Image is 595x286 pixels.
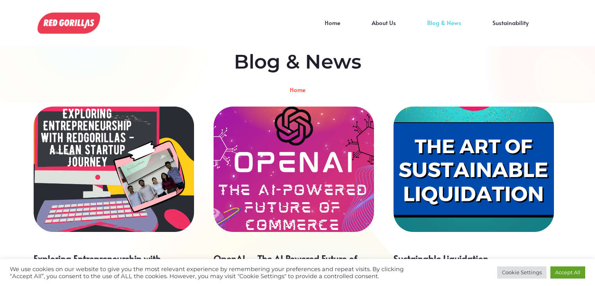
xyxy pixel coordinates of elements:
a: Cookie Settings [497,266,546,279]
a: Home [290,87,306,92]
a: About Us [356,23,412,34]
div: We use cookies on our website to give you the most relevant experience by remembering your prefer... [10,266,413,280]
a: OpenAI – The AI Powered Future of Commerce [214,107,374,232]
a: Blog & News [412,23,477,34]
a: Home [309,23,356,34]
a: Accept All [550,266,585,279]
h2: Blog & News [47,50,548,74]
a: OpenAI – The AI Powered Future of Commerce [214,252,357,276]
a: Sustainable Liquidation [394,252,488,264]
a: Exploring Entrepreneurship with RedGorillas: A Lean Startup Journey [34,107,194,232]
a: Exploring Entrepreneurship with RedGorillas: A Lean Startup Journey [34,252,178,276]
img: Blog Posts [38,13,100,33]
a: Sustainability [477,23,544,34]
a: Sustainable Liquidation [394,107,554,232]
